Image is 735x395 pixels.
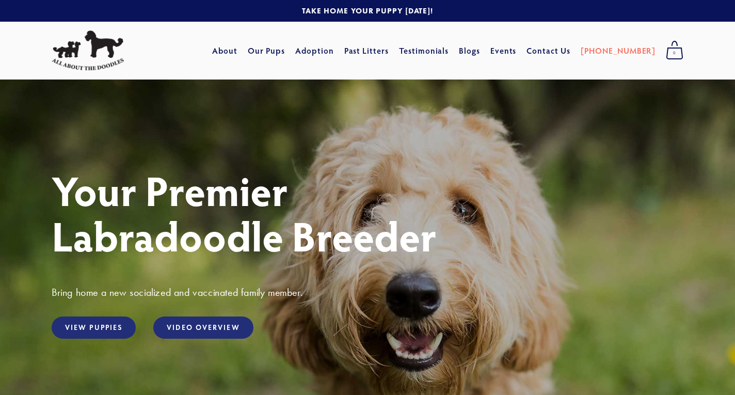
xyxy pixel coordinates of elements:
[666,46,683,60] span: 0
[153,317,253,339] a: Video Overview
[490,41,517,60] a: Events
[52,286,683,299] h3: Bring home a new socialized and vaccinated family member.
[526,41,570,60] a: Contact Us
[661,38,689,64] a: 0 items in cart
[344,45,389,56] a: Past Litters
[212,41,237,60] a: About
[52,167,683,258] h1: Your Premier Labradoodle Breeder
[248,41,285,60] a: Our Pups
[52,30,124,71] img: All About The Doodles
[581,41,656,60] a: [PHONE_NUMBER]
[459,41,480,60] a: Blogs
[399,41,449,60] a: Testimonials
[52,317,136,339] a: View Puppies
[295,41,334,60] a: Adoption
